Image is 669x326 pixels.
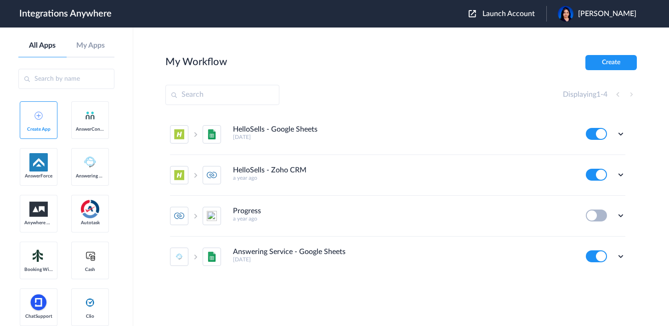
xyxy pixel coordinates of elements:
[81,200,99,218] img: autotask.png
[603,91,607,98] span: 4
[563,90,607,99] h4: Displaying -
[18,69,114,89] input: Search by name
[29,153,48,171] img: af-app-logo.svg
[19,8,112,19] h1: Integrations Anywhere
[76,314,104,319] span: Clio
[558,6,573,22] img: ff260e0b-efb4-4ecb-befe-8cb1520fd324.jpeg
[233,134,573,140] h5: [DATE]
[233,175,573,181] h5: a year ago
[24,173,53,179] span: AnswerForce
[233,207,261,215] h4: Progress
[585,55,637,70] button: Create
[76,267,104,272] span: Cash
[76,127,104,132] span: AnswerConnect
[233,215,573,222] h5: a year ago
[29,202,48,217] img: aww.png
[18,41,67,50] a: All Apps
[482,10,535,17] span: Launch Account
[233,256,573,263] h5: [DATE]
[29,248,48,264] img: Setmore_Logo.svg
[233,125,317,134] h4: HelloSells - Google Sheets
[85,110,96,121] img: answerconnect-logo.svg
[469,10,546,18] button: Launch Account
[469,10,476,17] img: launch-acct-icon.svg
[76,220,104,226] span: Autotask
[34,111,43,120] img: add-icon.svg
[24,267,53,272] span: Booking Widget
[578,10,636,18] span: [PERSON_NAME]
[81,153,99,171] img: Answering_service.png
[76,173,104,179] span: Answering Service
[85,250,96,261] img: cash-logo.svg
[29,293,48,312] img: chatsupport-icon.svg
[67,41,115,50] a: My Apps
[165,56,227,68] h2: My Workflow
[233,166,306,175] h4: HelloSells - Zoho CRM
[85,297,96,308] img: clio-logo.svg
[165,85,279,105] input: Search
[233,248,346,256] h4: Answering Service - Google Sheets
[24,127,53,132] span: Create App
[596,91,601,98] span: 1
[24,314,53,319] span: ChatSupport
[24,220,53,226] span: Anywhere Works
